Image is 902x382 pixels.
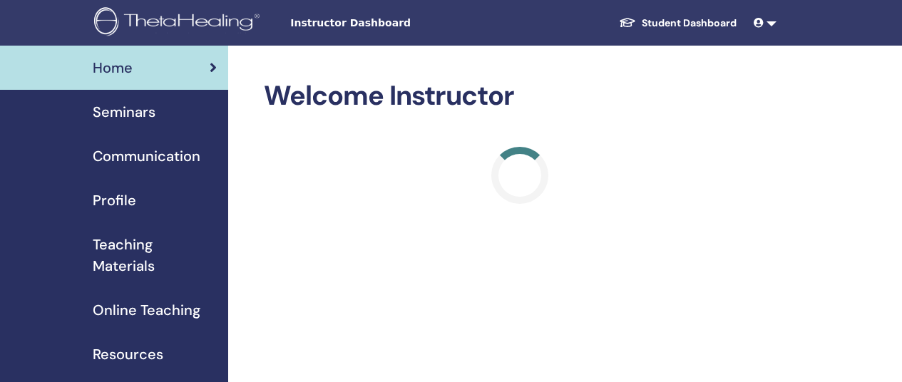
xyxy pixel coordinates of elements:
span: Home [93,57,133,78]
span: Online Teaching [93,299,200,321]
span: Resources [93,344,163,365]
img: logo.png [94,7,265,39]
span: Profile [93,190,136,211]
a: Student Dashboard [608,10,748,36]
span: Instructor Dashboard [290,16,504,31]
span: Communication [93,145,200,167]
span: Teaching Materials [93,234,217,277]
h2: Welcome Instructor [264,80,777,113]
img: graduation-cap-white.svg [619,16,636,29]
span: Seminars [93,101,155,123]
